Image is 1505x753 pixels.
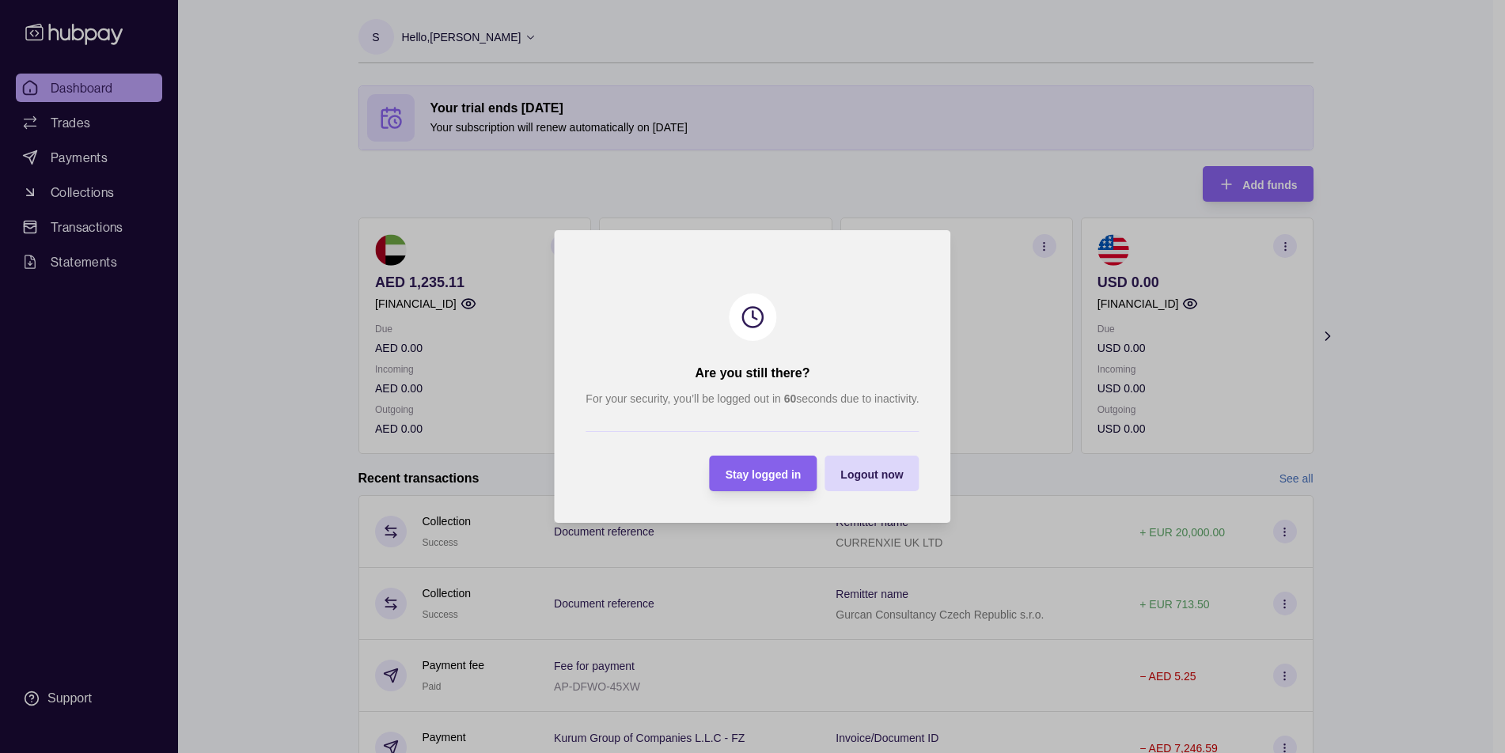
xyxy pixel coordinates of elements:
button: Stay logged in [710,456,817,491]
h2: Are you still there? [696,365,810,382]
span: Logout now [840,468,903,481]
span: Stay logged in [726,468,802,481]
p: For your security, you’ll be logged out in seconds due to inactivity. [586,390,919,407]
button: Logout now [825,456,919,491]
strong: 60 [784,392,797,405]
